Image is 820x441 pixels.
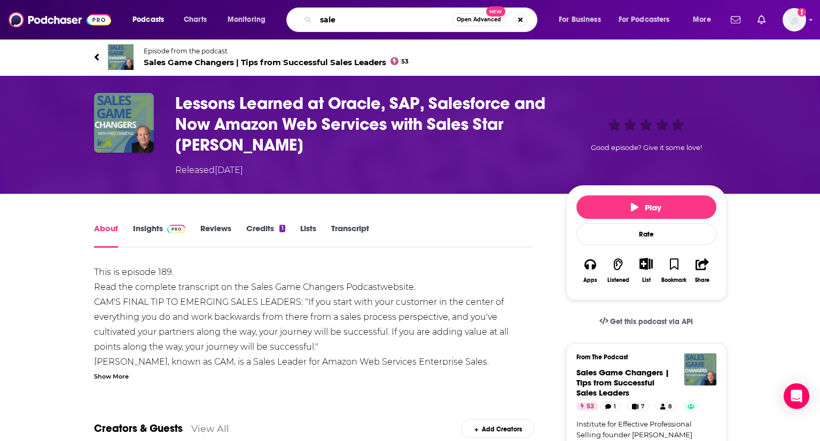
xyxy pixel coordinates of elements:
a: InsightsPodchaser Pro [133,223,186,248]
a: About [94,223,118,248]
input: Search podcasts, credits, & more... [316,11,452,28]
a: Charts [177,11,213,28]
span: Get this podcast via API [610,317,693,326]
a: 8 [655,402,676,411]
button: Show More Button [635,258,657,270]
span: 1 [614,401,616,412]
span: Monitoring [228,12,265,27]
button: open menu [612,11,685,28]
span: 53 [401,59,409,64]
div: List [642,277,651,283]
span: Episode from the podcast [144,47,409,55]
button: Share [688,251,716,290]
a: 7 [627,402,649,411]
div: Bookmark [661,277,686,283]
span: More [693,12,711,27]
a: 1 [600,402,621,411]
button: open menu [551,11,614,28]
button: Open AdvancedNew [452,13,506,26]
button: open menu [685,11,724,28]
div: Show More ButtonList [632,251,660,290]
span: Charts [184,12,207,27]
span: For Business [559,12,601,27]
img: User Profile [783,8,806,31]
h3: From The Podcast [576,353,708,361]
a: Reviews [200,223,231,248]
a: Creators & Guests [94,422,183,435]
button: Apps [576,251,604,290]
img: Sales Game Changers | Tips from Successful Sales Leaders [684,353,716,385]
div: 1 [279,225,285,232]
span: For Podcasters [619,12,670,27]
span: Play [631,202,661,212]
img: Podchaser - Follow, Share and Rate Podcasts [9,10,111,30]
img: Lessons Learned at Oracle, SAP, Salesforce and Now Amazon Web Services with Sales Star Carrie-Ann... [94,93,154,153]
span: Podcasts [132,12,164,27]
svg: Add a profile image [798,8,806,17]
span: Logged in as systemsteam [783,8,806,31]
span: 7 [641,401,644,412]
a: Get this podcast via API [591,309,702,335]
a: Show notifications dropdown [727,11,745,29]
img: Sales Game Changers | Tips from Successful Sales Leaders [108,44,134,70]
span: Sales Game Changers | Tips from Successful Sales Leaders [144,57,409,67]
a: Transcript [331,223,369,248]
h1: Lessons Learned at Oracle, SAP, Salesforce and Now Amazon Web Services with Sales Star Carrie-Ann... [175,93,549,155]
a: View All [191,423,229,434]
img: Podchaser Pro [167,225,186,233]
button: Listened [604,251,632,290]
div: Share [695,277,709,283]
div: Add Creators [461,419,534,438]
button: Bookmark [660,251,688,290]
div: Released [DATE] [175,164,243,177]
span: Good episode? Give it some love! [591,144,702,152]
a: Sales Game Changers | Tips from Successful Sales LeadersEpisode from the podcastSales Game Change... [94,44,727,70]
div: Rate [576,223,716,245]
span: 8 [668,401,672,412]
span: New [486,6,505,17]
a: Show notifications dropdown [753,11,770,29]
a: website [380,282,414,292]
button: Show profile menu [783,8,806,31]
span: 53 [587,401,594,412]
div: Open Intercom Messenger [784,383,809,409]
a: Lists [300,223,316,248]
button: open menu [125,11,178,28]
div: Listened [607,277,629,283]
div: Search podcasts, credits, & more... [296,7,548,32]
div: Apps [583,277,597,283]
button: Play [576,195,716,219]
a: Sales Game Changers | Tips from Successful Sales Leaders [576,367,669,398]
span: Open Advanced [457,17,501,22]
button: open menu [220,11,279,28]
a: 53 [576,402,598,411]
div: This is episode 189. Read the complete transcript on the Sales Game Changers Podcast . CAM'S FINA... [94,265,535,429]
a: Credits1 [246,223,285,248]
